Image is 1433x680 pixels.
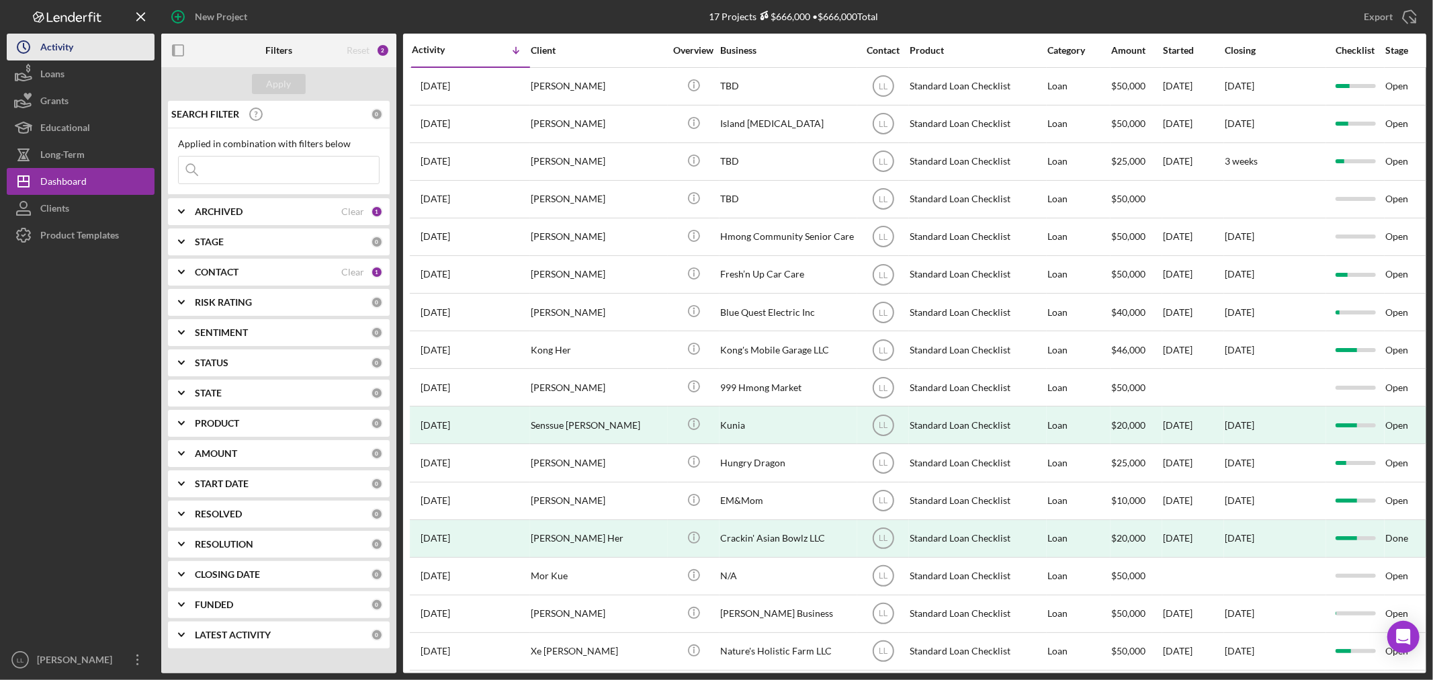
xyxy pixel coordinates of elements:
div: TBD [720,69,855,104]
div: 0 [371,296,383,308]
div: Xe [PERSON_NAME] [531,634,665,669]
div: Loan [1047,69,1110,104]
b: FUNDED [195,599,233,610]
div: Apply [267,74,292,94]
b: RESOLUTION [195,539,253,550]
div: [DATE] [1163,483,1223,519]
div: Senssue [PERSON_NAME] [531,407,665,443]
div: Loan [1047,483,1110,519]
button: Educational [7,114,155,141]
div: [DATE] [1163,634,1223,669]
b: SENTIMENT [195,327,248,338]
span: $50,000 [1111,268,1145,280]
div: Loan [1047,294,1110,330]
button: Long-Term [7,141,155,168]
div: Loan [1047,445,1110,480]
div: Product Templates [40,222,119,252]
a: Grants [7,87,155,114]
div: N/A [720,558,855,594]
div: [PERSON_NAME] [531,257,665,292]
div: [PERSON_NAME] [531,106,665,142]
div: [DATE] [1163,69,1223,104]
span: $46,000 [1111,344,1145,355]
div: Started [1163,45,1223,56]
div: Category [1047,45,1110,56]
div: 0 [371,478,383,490]
div: 0 [371,236,383,248]
div: Export [1364,3,1393,30]
a: Loans [7,60,155,87]
div: [DATE] [1163,144,1223,179]
div: [DATE] [1163,445,1223,480]
div: 17 Projects • $666,000 Total [709,11,879,22]
b: STATE [195,388,222,398]
div: Loan [1047,181,1110,217]
text: LL [879,157,888,167]
time: 2025-05-27 15:51 [421,458,450,468]
div: Applied in combination with filters below [178,138,380,149]
div: 0 [371,357,383,369]
div: 0 [371,448,383,460]
button: Clients [7,195,155,222]
button: LL[PERSON_NAME] [7,646,155,673]
div: [PERSON_NAME] [531,483,665,519]
span: $50,000 [1111,80,1145,91]
div: [DATE] [1163,596,1223,632]
div: [PERSON_NAME] Her [531,521,665,556]
div: Loan [1047,144,1110,179]
div: Standard Loan Checklist [910,219,1044,255]
div: Kunia [720,407,855,443]
b: LATEST ACTIVITY [195,630,271,640]
time: 2025-04-03 16:00 [421,608,450,619]
text: LL [879,534,888,544]
div: Mor Kue [531,558,665,594]
div: Loan [1047,219,1110,255]
div: 1 [371,206,383,218]
div: [DATE] [1225,420,1254,431]
b: STAGE [195,237,224,247]
time: [DATE] [1225,645,1254,656]
div: [PERSON_NAME] [531,445,665,480]
time: 2025-06-04 16:32 [421,420,450,431]
div: Contact [858,45,908,56]
div: [PERSON_NAME] [531,596,665,632]
div: Standard Loan Checklist [910,407,1044,443]
span: $50,000 [1111,118,1145,129]
div: Standard Loan Checklist [910,558,1044,594]
div: Client [531,45,665,56]
span: $25,000 [1111,155,1145,167]
div: Kong's Mobile Garage LLC [720,332,855,368]
div: 1 [371,266,383,278]
text: LL [879,572,888,581]
div: [DATE] [1163,407,1223,443]
div: 0 [371,108,383,120]
div: [DATE] [1163,294,1223,330]
text: LL [879,383,888,392]
div: Loan [1047,407,1110,443]
div: Amount [1111,45,1162,56]
div: Standard Loan Checklist [910,181,1044,217]
text: LL [17,656,24,664]
div: Loan [1047,521,1110,556]
time: [DATE] [1225,457,1254,468]
b: RISK RATING [195,297,252,308]
time: [DATE] [1225,268,1254,280]
div: [PERSON_NAME] [531,144,665,179]
div: 0 [371,327,383,339]
time: 2025-03-04 23:25 [421,646,450,656]
button: Product Templates [7,222,155,249]
time: [DATE] [1225,495,1254,506]
div: Loans [40,60,64,91]
div: [PERSON_NAME] [531,294,665,330]
div: Overview [668,45,719,56]
span: $50,000 [1111,570,1145,581]
div: $666,000 [757,11,811,22]
div: $20,000 [1111,407,1162,443]
b: CLOSING DATE [195,569,260,580]
time: [DATE] [1225,607,1254,619]
div: Nature's Holistic Farm LLC [720,634,855,669]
